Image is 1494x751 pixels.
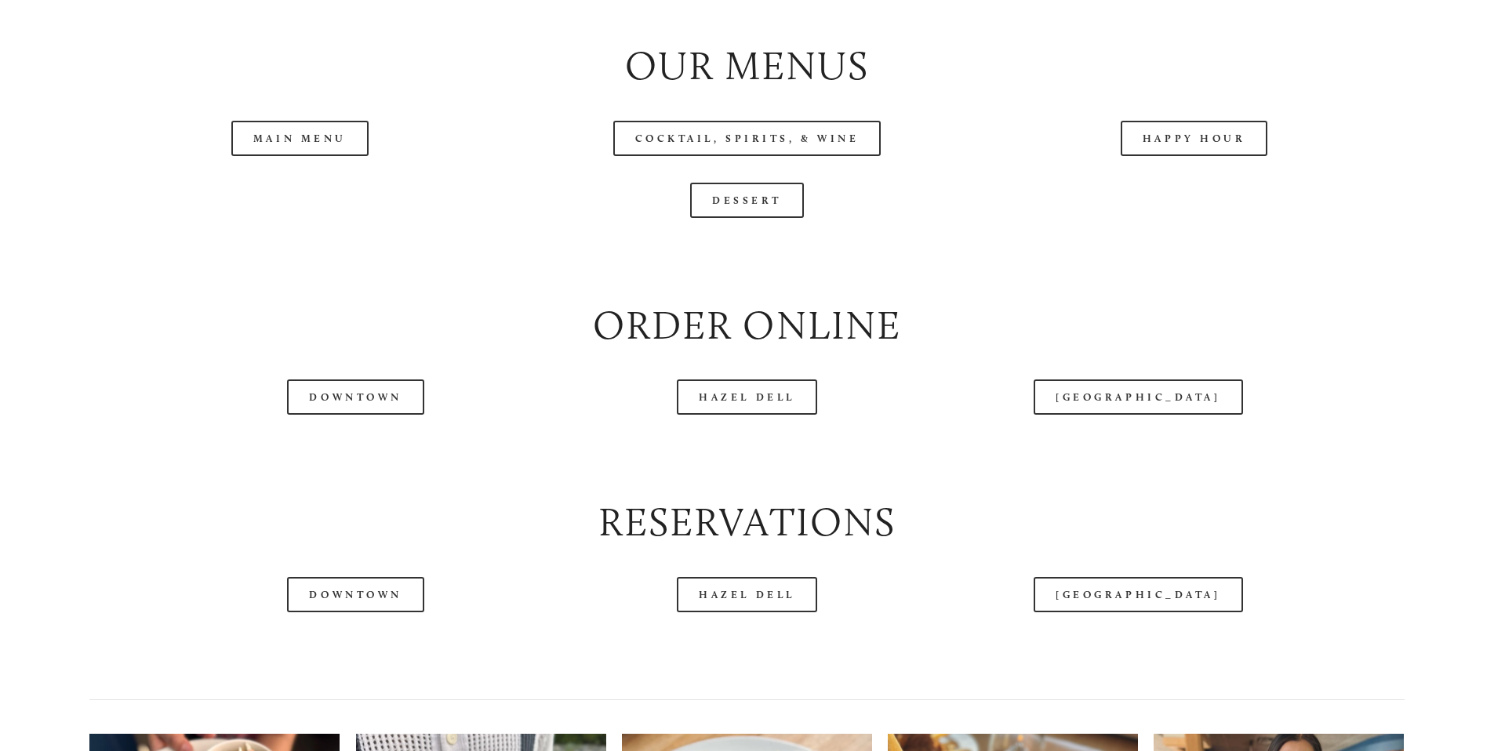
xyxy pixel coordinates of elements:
[1121,121,1268,156] a: Happy Hour
[613,121,881,156] a: Cocktail, Spirits, & Wine
[89,495,1404,550] h2: Reservations
[1034,379,1242,415] a: [GEOGRAPHIC_DATA]
[287,577,423,612] a: Downtown
[690,183,804,218] a: Dessert
[1034,577,1242,612] a: [GEOGRAPHIC_DATA]
[231,121,369,156] a: Main Menu
[677,577,817,612] a: Hazel Dell
[287,379,423,415] a: Downtown
[677,379,817,415] a: Hazel Dell
[89,298,1404,354] h2: Order Online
